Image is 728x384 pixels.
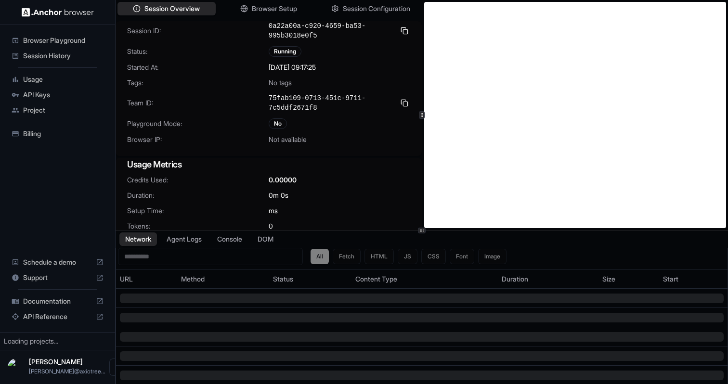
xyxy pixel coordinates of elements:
[269,206,278,216] span: ms
[8,102,107,118] div: Project
[269,21,395,40] span: 0a22a00a-c920-4659-ba53-995b3018e0f5
[23,273,92,282] span: Support
[23,257,92,267] span: Schedule a demo
[22,8,94,17] img: Anchor Logo
[8,270,107,285] div: Support
[127,63,269,72] span: Started At:
[269,118,287,129] div: No
[273,274,348,284] div: Status
[269,175,297,185] span: 0.00000
[23,105,104,115] span: Project
[127,26,269,36] span: Session ID:
[502,274,595,284] div: Duration
[269,93,395,113] span: 75fab109-0713-451c-9711-7c5ddf2671f8
[211,232,248,246] button: Console
[23,129,104,139] span: Billing
[23,36,104,45] span: Browser Playground
[161,232,208,246] button: Agent Logs
[23,51,104,61] span: Session History
[8,294,107,309] div: Documentation
[8,309,107,324] div: API Reference
[127,191,269,200] span: Duration:
[8,358,25,376] img: Vipin Tanna
[355,274,494,284] div: Content Type
[29,358,83,366] span: Vipin Tanna
[4,336,111,346] div: Loading projects...
[269,191,288,200] span: 0m 0s
[120,274,173,284] div: URL
[23,90,104,100] span: API Keys
[127,78,269,88] span: Tags:
[602,274,656,284] div: Size
[127,158,410,171] h3: Usage Metrics
[29,368,105,375] span: vipin@axiotree.com
[127,206,269,216] span: Setup Time:
[8,126,107,141] div: Billing
[269,135,307,144] span: Not available
[127,221,269,231] span: Tokens:
[8,87,107,102] div: API Keys
[8,255,107,270] div: Schedule a demo
[8,48,107,64] div: Session History
[23,312,92,321] span: API Reference
[144,4,200,13] span: Session Overview
[127,47,269,56] span: Status:
[23,75,104,84] span: Usage
[252,4,297,13] span: Browser Setup
[109,358,127,376] button: Open menu
[127,175,269,185] span: Credits Used:
[127,119,269,128] span: Playground Mode:
[269,46,301,57] div: Running
[127,135,269,144] span: Browser IP:
[8,72,107,87] div: Usage
[252,232,279,246] button: DOM
[181,274,266,284] div: Method
[269,63,316,72] span: [DATE] 09:17:25
[8,33,107,48] div: Browser Playground
[663,274,724,284] div: Start
[127,98,269,108] span: Team ID:
[343,4,410,13] span: Session Configuration
[23,296,92,306] span: Documentation
[269,78,292,88] span: No tags
[119,232,157,246] button: Network
[269,221,273,231] span: 0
